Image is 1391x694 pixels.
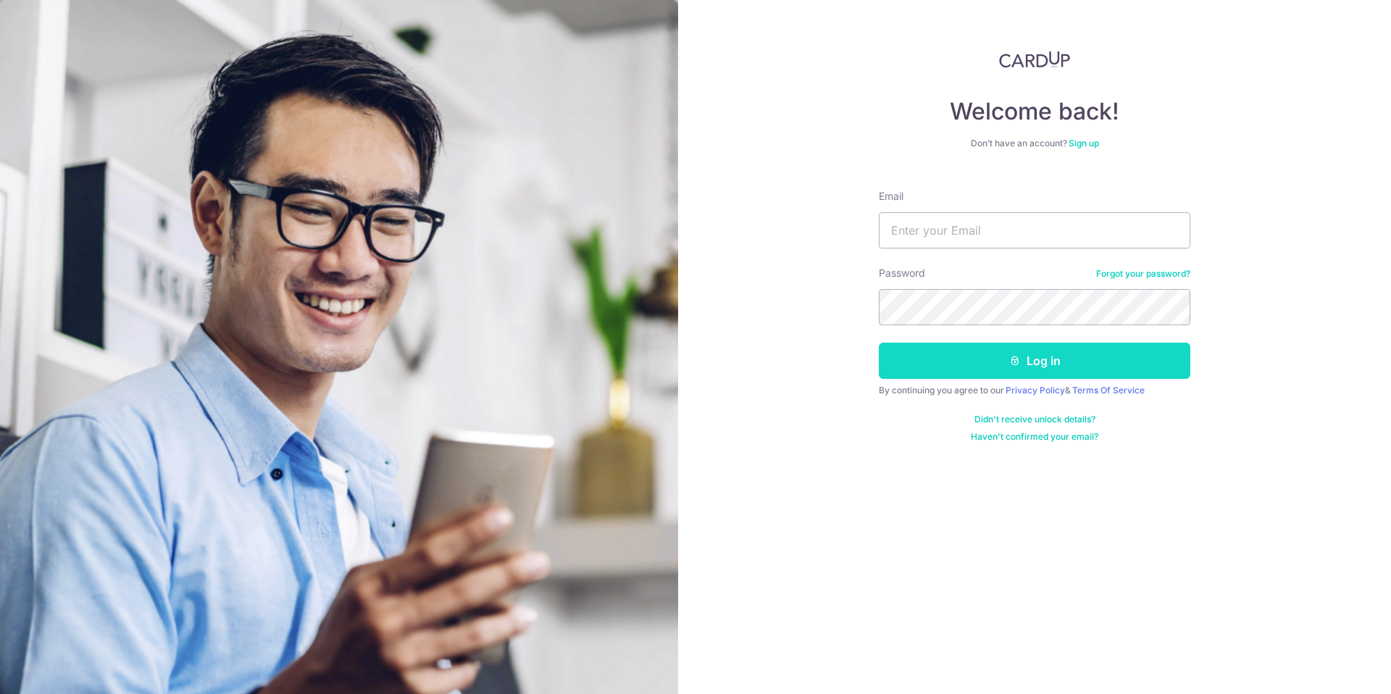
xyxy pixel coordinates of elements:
a: Didn't receive unlock details? [974,414,1095,425]
div: By continuing you agree to our & [879,385,1190,396]
a: Terms Of Service [1072,385,1145,396]
input: Enter your Email [879,212,1190,248]
a: Privacy Policy [1006,385,1065,396]
a: Haven't confirmed your email? [971,431,1098,443]
button: Log in [879,343,1190,379]
img: CardUp Logo [999,51,1070,68]
label: Password [879,266,925,280]
h4: Welcome back! [879,97,1190,126]
div: Don’t have an account? [879,138,1190,149]
a: Forgot your password? [1096,268,1190,280]
label: Email [879,189,903,204]
a: Sign up [1069,138,1099,149]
